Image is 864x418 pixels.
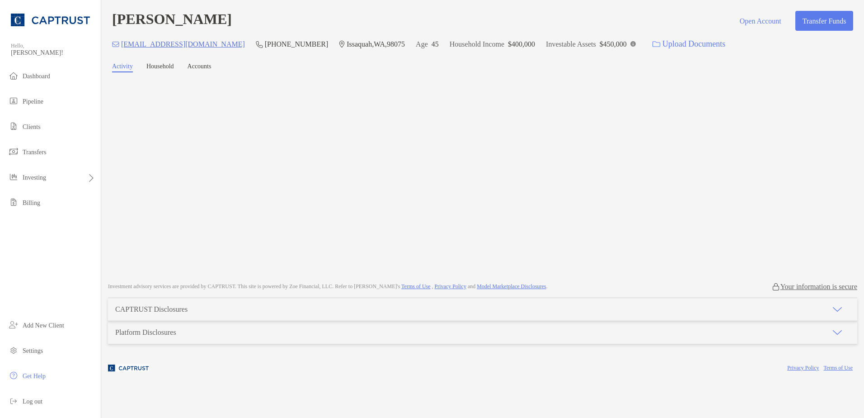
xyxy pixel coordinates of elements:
[23,322,64,329] span: Add New Client
[11,4,90,36] img: CAPTRUST Logo
[11,49,95,57] span: [PERSON_NAME]!
[832,304,843,315] img: icon arrow
[795,11,853,31] button: Transfer Funds
[780,282,857,291] p: Your information is secure
[23,123,41,130] span: Clients
[630,41,636,47] img: Info Icon
[256,41,263,48] img: Phone Icon
[401,283,430,290] a: Terms of Use
[347,38,405,50] p: Issaquah , WA , 98075
[508,38,535,50] p: $400,000
[546,38,596,50] p: Investable Assets
[108,283,548,290] p: Investment advisory services are provided by CAPTRUST . This site is powered by Zoe Financial, LL...
[23,199,40,206] span: Billing
[108,358,149,378] img: company logo
[146,63,174,72] a: Household
[115,305,188,313] div: CAPTRUST Disclosures
[8,345,19,356] img: settings icon
[121,38,245,50] p: [EMAIL_ADDRESS][DOMAIN_NAME]
[8,171,19,182] img: investing icon
[8,319,19,330] img: add_new_client icon
[432,38,439,50] p: 45
[188,63,211,72] a: Accounts
[8,370,19,381] img: get-help icon
[23,98,43,105] span: Pipeline
[653,41,660,47] img: button icon
[8,70,19,81] img: dashboard icon
[832,327,843,338] img: icon arrow
[8,146,19,157] img: transfers icon
[23,398,42,405] span: Log out
[477,283,546,290] a: Model Marketplace Disclosures
[23,73,50,80] span: Dashboard
[23,373,46,380] span: Get Help
[733,11,788,31] button: Open Account
[112,11,232,31] h4: [PERSON_NAME]
[112,63,133,72] a: Activity
[8,395,19,406] img: logout icon
[112,42,119,47] img: Email Icon
[339,41,345,48] img: Location Icon
[416,38,428,50] p: Age
[23,149,46,156] span: Transfers
[265,38,328,50] p: [PHONE_NUMBER]
[435,283,466,290] a: Privacy Policy
[600,38,627,50] p: $450,000
[23,174,46,181] span: Investing
[450,38,504,50] p: Household Income
[8,197,19,208] img: billing icon
[8,121,19,132] img: clients icon
[115,328,176,337] div: Platform Disclosures
[647,34,731,54] a: Upload Documents
[23,347,43,354] span: Settings
[787,365,819,371] a: Privacy Policy
[824,365,853,371] a: Terms of Use
[8,95,19,106] img: pipeline icon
